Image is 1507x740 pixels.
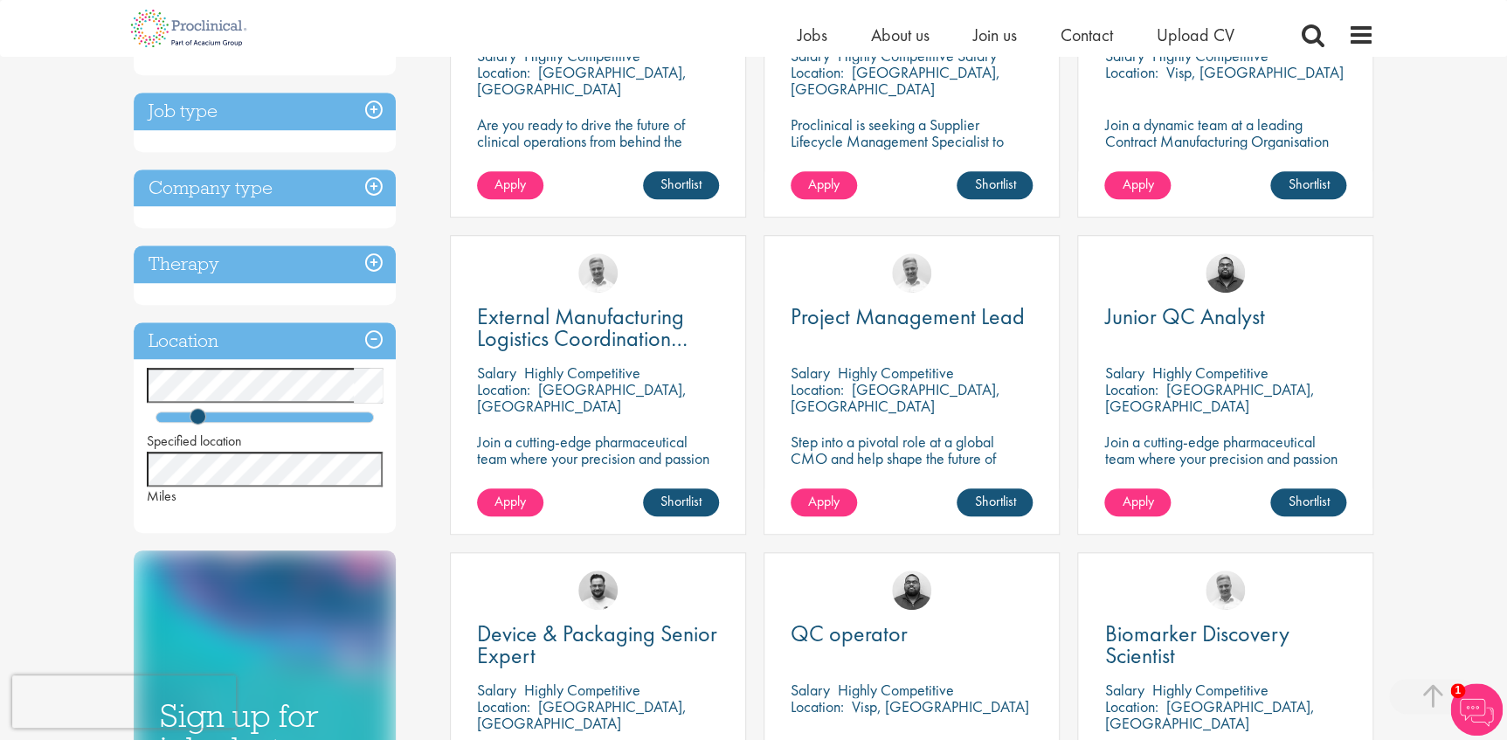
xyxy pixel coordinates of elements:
[477,696,687,733] p: [GEOGRAPHIC_DATA], [GEOGRAPHIC_DATA]
[1270,488,1346,516] a: Shortlist
[1104,680,1144,700] span: Salary
[147,432,242,450] span: Specified location
[643,488,719,516] a: Shortlist
[1104,363,1144,383] span: Salary
[477,696,530,716] span: Location:
[957,171,1033,199] a: Shortlist
[1151,363,1268,383] p: Highly Competitive
[494,175,526,193] span: Apply
[477,62,530,82] span: Location:
[791,62,844,82] span: Location:
[791,363,830,383] span: Salary
[791,619,908,648] span: QC operator
[852,696,1029,716] p: Visp, [GEOGRAPHIC_DATA]
[134,169,396,207] h3: Company type
[1104,379,1314,416] p: [GEOGRAPHIC_DATA], [GEOGRAPHIC_DATA]
[1104,619,1289,670] span: Biomarker Discovery Scientist
[892,253,931,293] img: Joshua Bye
[791,623,1033,645] a: QC operator
[1122,175,1153,193] span: Apply
[477,306,719,349] a: External Manufacturing Logistics Coordination Support
[808,492,840,510] span: Apply
[477,379,530,399] span: Location:
[1450,683,1503,736] img: Chatbot
[477,680,516,700] span: Salary
[791,680,830,700] span: Salary
[1157,24,1234,46] a: Upload CV
[1206,253,1245,293] img: Ashley Bennett
[477,433,719,500] p: Join a cutting-edge pharmaceutical team where your precision and passion for supply chain will he...
[1122,492,1153,510] span: Apply
[134,246,396,283] h3: Therapy
[1206,571,1245,610] img: Joshua Bye
[1270,171,1346,199] a: Shortlist
[477,363,516,383] span: Salary
[871,24,930,46] a: About us
[791,116,1033,199] p: Proclinical is seeking a Supplier Lifecycle Management Specialist to support global vendor change...
[477,488,543,516] a: Apply
[477,619,717,670] span: Device & Packaging Senior Expert
[791,433,1033,483] p: Step into a pivotal role at a global CMO and help shape the future of healthcare manufacturing.
[791,696,844,716] span: Location:
[791,379,1000,416] p: [GEOGRAPHIC_DATA], [GEOGRAPHIC_DATA]
[1104,379,1158,399] span: Location:
[1104,623,1346,667] a: Biomarker Discovery Scientist
[791,62,1000,99] p: [GEOGRAPHIC_DATA], [GEOGRAPHIC_DATA]
[1104,488,1171,516] a: Apply
[1104,171,1171,199] a: Apply
[578,253,618,293] img: Joshua Bye
[134,93,396,130] h3: Job type
[643,171,719,199] a: Shortlist
[957,488,1033,516] a: Shortlist
[791,488,857,516] a: Apply
[973,24,1017,46] a: Join us
[798,24,827,46] a: Jobs
[12,675,236,728] iframe: reCAPTCHA
[791,301,1025,331] span: Project Management Lead
[791,171,857,199] a: Apply
[1104,696,1314,733] p: [GEOGRAPHIC_DATA], [GEOGRAPHIC_DATA]
[838,680,954,700] p: Highly Competitive
[1104,306,1346,328] a: Junior QC Analyst
[808,175,840,193] span: Apply
[494,492,526,510] span: Apply
[477,301,688,375] span: External Manufacturing Logistics Coordination Support
[524,363,640,383] p: Highly Competitive
[578,571,618,610] img: Emile De Beer
[477,171,543,199] a: Apply
[1151,680,1268,700] p: Highly Competitive
[477,379,687,416] p: [GEOGRAPHIC_DATA], [GEOGRAPHIC_DATA]
[477,623,719,667] a: Device & Packaging Senior Expert
[892,571,931,610] img: Ashley Bennett
[838,363,954,383] p: Highly Competitive
[1165,62,1343,82] p: Visp, [GEOGRAPHIC_DATA]
[1061,24,1113,46] a: Contact
[1104,433,1346,500] p: Join a cutting-edge pharmaceutical team where your precision and passion for quality will help sh...
[1104,301,1264,331] span: Junior QC Analyst
[134,322,396,360] h3: Location
[791,379,844,399] span: Location:
[1104,116,1346,199] p: Join a dynamic team at a leading Contract Manufacturing Organisation (CMO) and contribute to grou...
[791,306,1033,328] a: Project Management Lead
[477,62,687,99] p: [GEOGRAPHIC_DATA], [GEOGRAPHIC_DATA]
[477,116,719,199] p: Are you ready to drive the future of clinical operations from behind the scenes? Looking to be in...
[1104,62,1158,82] span: Location:
[524,680,640,700] p: Highly Competitive
[1104,696,1158,716] span: Location:
[147,487,176,505] span: Miles
[1450,683,1465,698] span: 1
